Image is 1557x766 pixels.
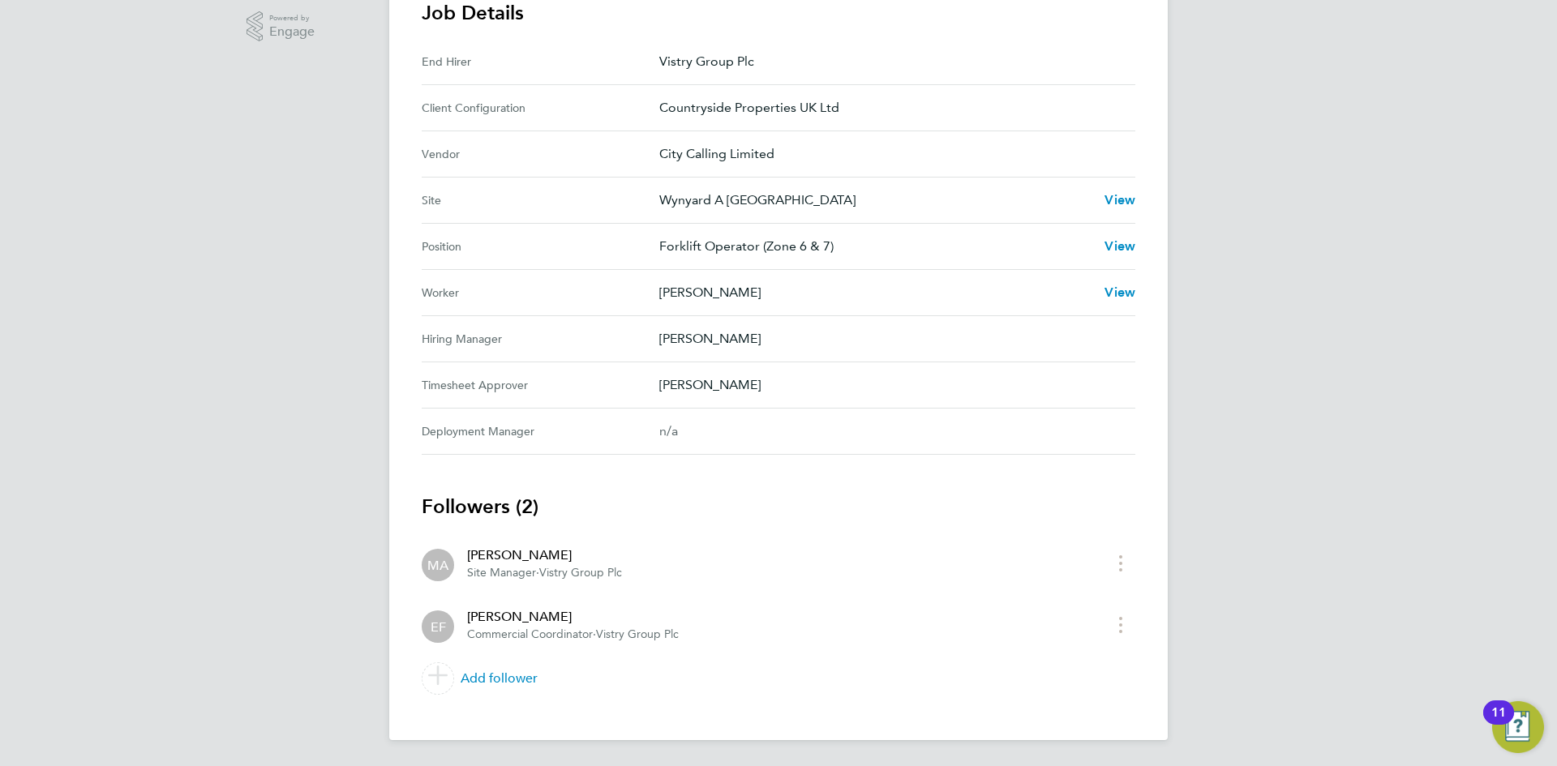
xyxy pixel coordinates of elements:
span: View [1104,192,1135,208]
a: View [1104,283,1135,302]
button: timesheet menu [1106,612,1135,637]
p: City Calling Limited [659,144,1122,164]
div: Deployment Manager [422,422,659,441]
span: Site Manager [467,566,536,580]
span: View [1104,238,1135,254]
div: Hiring Manager [422,329,659,349]
div: Site [422,190,659,210]
div: n/a [659,422,1109,441]
div: Matthew Ajimati [422,549,454,581]
span: View [1104,285,1135,300]
p: Countryside Properties UK Ltd [659,98,1122,118]
span: EF [431,618,446,635]
div: Vendor [422,144,659,164]
p: Vistry Group Plc [659,52,1122,71]
a: Add follower [422,656,1135,701]
span: · [593,627,596,641]
p: [PERSON_NAME] [659,329,1122,349]
div: Position [422,237,659,256]
button: Open Resource Center, 11 new notifications [1492,701,1544,753]
div: 11 [1491,713,1506,734]
div: [PERSON_NAME] [467,607,679,627]
span: Powered by [269,11,315,25]
a: View [1104,237,1135,256]
button: timesheet menu [1106,550,1135,576]
div: [PERSON_NAME] [467,546,622,565]
p: Wynyard A [GEOGRAPHIC_DATA] [659,190,1092,210]
div: Emma Forsyth [422,610,454,643]
span: Vistry Group Plc [539,566,622,580]
span: Engage [269,25,315,39]
span: Commercial Coordinator [467,627,593,641]
div: Client Configuration [422,98,659,118]
a: Powered byEngage [247,11,315,42]
h3: Followers (2) [422,494,1135,520]
p: Forklift Operator (Zone 6 & 7) [659,237,1092,256]
a: View [1104,190,1135,210]
div: Timesheet Approver [422,375,659,395]
span: Vistry Group Plc [596,627,679,641]
span: MA [427,556,448,574]
div: End Hirer [422,52,659,71]
p: [PERSON_NAME] [659,375,1122,395]
p: [PERSON_NAME] [659,283,1092,302]
div: Worker [422,283,659,302]
span: · [536,566,539,580]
